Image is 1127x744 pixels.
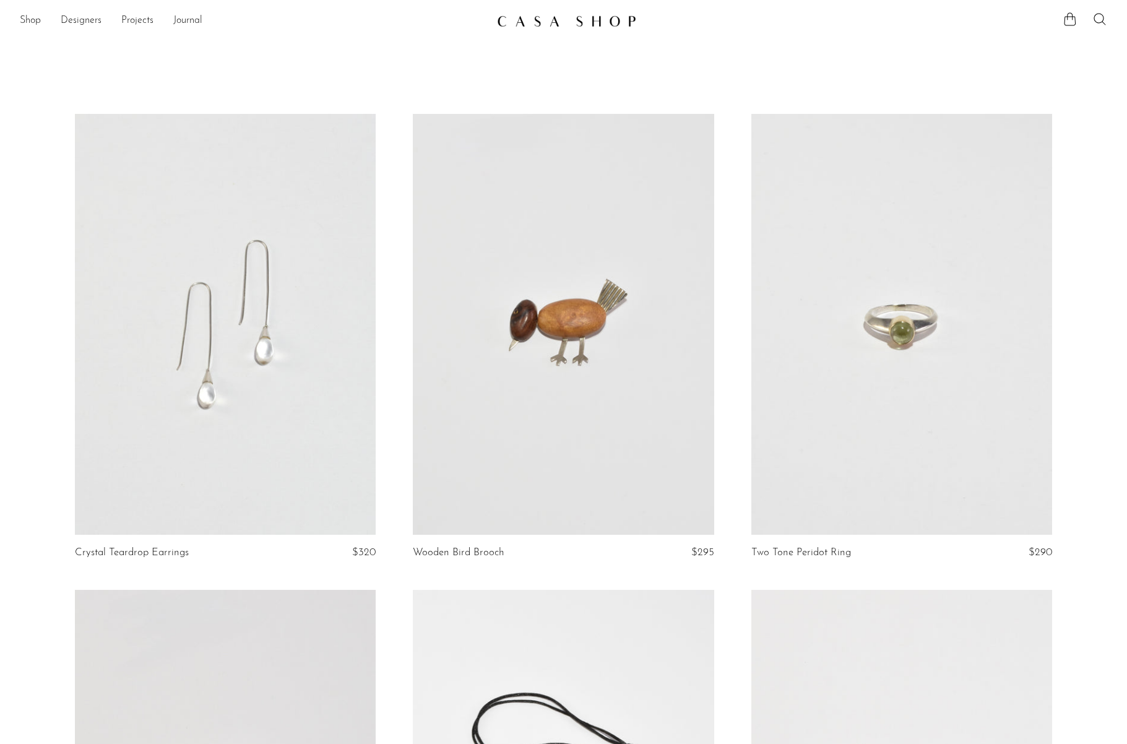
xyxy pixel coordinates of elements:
[173,13,202,29] a: Journal
[352,547,376,558] span: $320
[20,11,487,32] ul: NEW HEADER MENU
[121,13,153,29] a: Projects
[751,547,851,558] a: Two Tone Peridot Ring
[20,11,487,32] nav: Desktop navigation
[691,547,714,558] span: $295
[75,547,189,558] a: Crystal Teardrop Earrings
[413,547,504,558] a: Wooden Bird Brooch
[20,13,41,29] a: Shop
[1029,547,1052,558] span: $290
[61,13,101,29] a: Designers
